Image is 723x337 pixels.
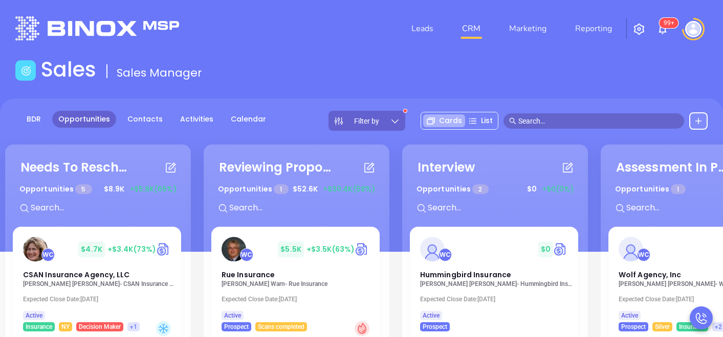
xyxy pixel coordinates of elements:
span: $ 0 [524,181,539,197]
span: Active [423,310,440,321]
span: $ 8.9K [101,181,127,197]
p: Jennifer Petersen-Kreatsoulas - CSAN Insurance Agency, LLC [23,280,177,287]
span: $ 4.7K [78,242,105,257]
img: CSAN Insurance Agency, LLC [23,237,48,261]
img: Wolf Agency, Inc [619,237,643,261]
span: NY [61,321,70,332]
input: Search... [228,201,382,214]
p: Opportunities [19,180,92,199]
a: CRM [458,18,485,39]
input: Search... [427,201,580,214]
div: Hot [355,321,369,336]
span: Insurance [679,321,706,332]
span: Prospect [423,321,447,332]
span: +2 [715,321,722,332]
span: Filter by [354,117,379,125]
span: +$3.5K (63%) [306,244,355,254]
sup: 100 [660,18,678,28]
span: Decision Maker [79,321,121,332]
p: Expected Close Date: [DATE] [222,296,375,303]
span: Hummingbird Insurance [420,270,511,280]
div: Needs To RescheduleOpportunities 5$8.9K+$5.8K(66%) [13,152,183,227]
span: Prospect [621,321,646,332]
span: Wolf Agency, Inc [619,270,682,280]
div: Reviewing Proposal [219,158,332,177]
a: Leads [407,18,437,39]
span: CSAN Insurance Agency, LLC [23,270,130,280]
p: John Warn - Rue Insurance [222,280,375,287]
p: Opportunities [417,180,489,199]
div: Walter Contreras [439,248,452,261]
span: 1 [671,184,685,194]
img: Quote [553,242,568,257]
img: iconSetting [633,23,645,35]
p: Opportunities [615,180,686,199]
img: Quote [156,242,171,257]
a: Reporting [571,18,616,39]
a: profileWalter Contreras$0Circle dollarHummingbird Insurance[PERSON_NAME] [PERSON_NAME]- Hummingbi... [410,227,578,331]
span: Active [621,310,638,321]
p: Expected Close Date: [DATE] [23,296,177,303]
img: Quote [355,242,369,257]
h1: Sales [41,57,96,82]
span: $ 5.5K [278,242,304,257]
div: Needs To Reschedule [20,158,133,177]
input: Search… [518,115,678,127]
span: Prospect [224,321,249,332]
span: +$5.8K (66%) [129,184,177,195]
a: BDR [20,111,47,128]
img: iconNotification [656,23,669,35]
a: Calendar [225,111,272,128]
img: logo [15,16,179,40]
span: 2 [472,184,488,194]
span: List [481,115,493,126]
div: Interview [418,158,475,177]
a: profileWalter Contreras$5.5K+$3.5K(63%)Circle dollarRue Insurance[PERSON_NAME] Warn- Rue Insuranc... [211,227,380,331]
span: $ 0 [538,242,553,257]
div: Reviewing ProposalOpportunities 1$52.6K+$30.4K(58%) [211,152,382,227]
img: Rue Insurance [222,237,246,261]
span: Active [26,310,42,321]
a: Contacts [121,111,169,128]
img: Hummingbird Insurance [420,237,445,261]
input: Search... [30,201,183,214]
span: Active [224,310,241,321]
a: Activities [174,111,220,128]
span: 1 [274,184,288,194]
a: Marketing [505,18,551,39]
a: Opportunities [52,111,116,128]
div: Cold [156,321,171,336]
span: +1 [130,321,137,332]
span: Cards [439,115,462,126]
span: +$30.4K (58%) [323,184,375,195]
span: 5 [75,184,92,194]
p: Geoffrey Ferland - Hummingbird Insurance [420,280,574,287]
p: Expected Close Date: [DATE] [420,296,574,303]
div: InterviewOpportunities 2$0+$0(0%) [410,152,580,227]
div: Walter Contreras [637,248,650,261]
span: $ 52.6K [290,181,320,197]
span: search [509,117,516,125]
div: Walter Contreras [41,248,55,261]
p: Opportunities [218,180,289,199]
span: Insurance [26,321,52,332]
span: Sales Manager [117,65,202,81]
img: user [685,21,702,37]
span: Scans completed [258,321,304,332]
span: Rue Insurance [222,270,275,280]
span: +$3.4K (73%) [107,244,156,254]
div: Walter Contreras [240,248,253,261]
a: profileWalter Contreras$4.7K+$3.4K(73%)Circle dollarCSAN Insurance Agency, LLC[PERSON_NAME] [PERS... [13,227,181,331]
span: Silver [655,321,670,332]
span: +$0 (0%) [542,184,574,195]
